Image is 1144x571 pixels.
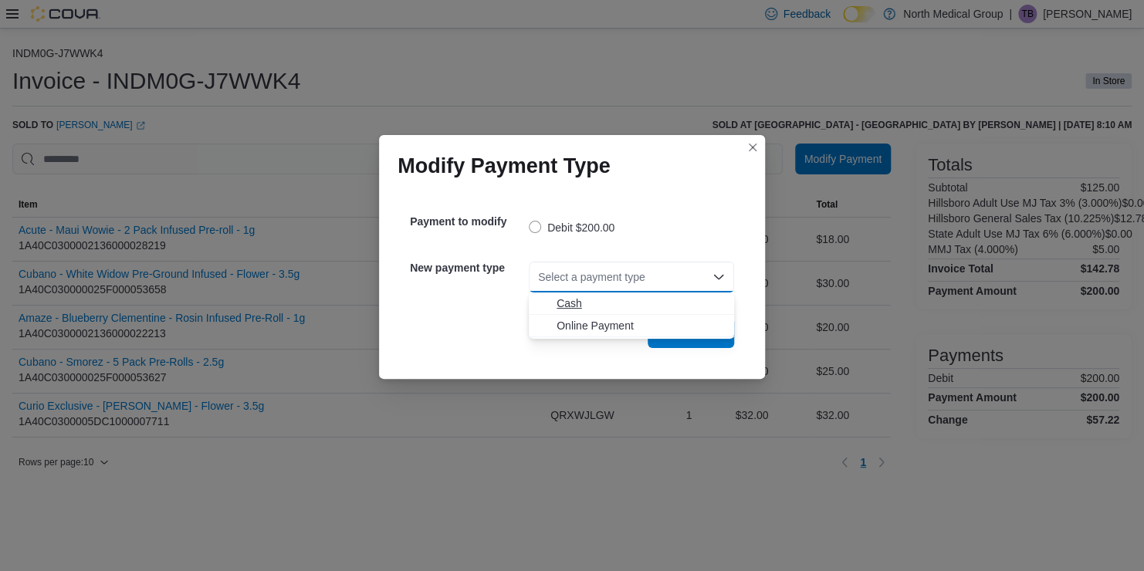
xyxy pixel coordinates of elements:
button: Cash [529,292,734,315]
h1: Modify Payment Type [398,154,611,178]
div: Choose from the following options [529,292,734,337]
button: Close list of options [712,271,725,283]
h5: New payment type [410,252,526,283]
span: Cash [557,296,725,311]
button: Online Payment [529,315,734,337]
input: Accessible screen reader label [538,268,540,286]
h5: Payment to modify [410,206,526,237]
span: Online Payment [557,318,725,333]
label: Debit $200.00 [529,218,614,237]
button: Closes this modal window [743,138,762,157]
